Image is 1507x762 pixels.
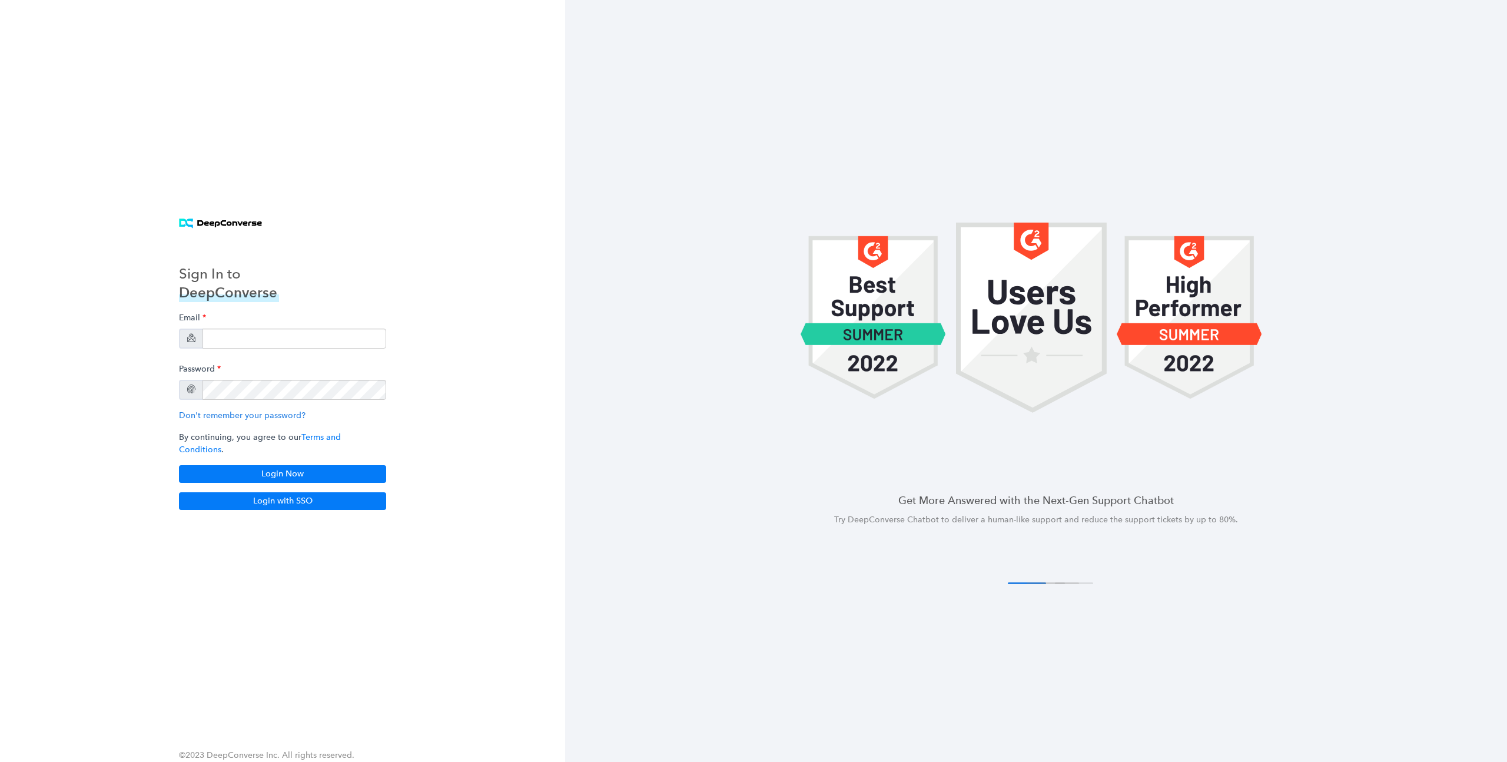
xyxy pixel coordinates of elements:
h3: DeepConverse [179,283,279,302]
button: 4 [1055,582,1093,584]
label: Password [179,358,221,380]
button: 1 [1008,582,1046,584]
img: carousel 1 [956,223,1107,413]
img: carousel 1 [800,223,947,413]
button: 3 [1041,582,1079,584]
p: By continuing, you agree to our . [179,431,386,456]
a: Don't remember your password? [179,410,306,420]
img: horizontal logo [179,218,262,228]
h3: Sign In to [179,264,279,283]
button: 2 [1027,582,1065,584]
span: Try DeepConverse Chatbot to deliver a human-like support and reduce the support tickets by up to ... [834,515,1238,525]
button: Login with SSO [179,492,386,510]
span: ©2023 DeepConverse Inc. All rights reserved. [179,750,354,760]
a: Terms and Conditions [179,432,341,455]
label: Email [179,307,206,329]
img: carousel 1 [1116,223,1263,413]
h4: Get More Answered with the Next-Gen Support Chatbot [593,493,1479,508]
button: Login Now [179,465,386,483]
